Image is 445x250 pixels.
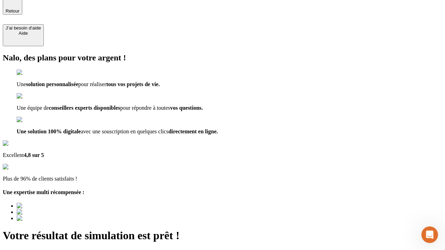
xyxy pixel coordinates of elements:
[17,105,49,111] span: Une équipe de
[6,8,19,14] span: Retour
[120,105,170,111] span: pour répondre à toutes
[3,140,43,147] img: Google Review
[170,105,203,111] span: vos questions.
[3,164,37,170] img: reviews stars
[17,128,81,134] span: Une solution 100% digitale
[49,105,120,111] span: conseillers experts disponibles
[3,53,442,62] h2: Nalo, des plans pour votre argent !
[81,128,168,134] span: avec une souscription en quelques clics
[26,81,79,87] span: solution personnalisée
[3,24,44,46] button: J’ai besoin d'aideAide
[17,209,81,215] img: Best savings advice award
[6,31,41,36] div: Aide
[17,69,47,76] img: checkmark
[3,152,24,158] span: Excellent
[421,226,438,243] iframe: Intercom live chat
[3,176,442,182] p: Plus de 96% de clients satisfaits !
[168,128,218,134] span: directement en ligne.
[3,189,442,195] h4: Une expertise multi récompensée :
[17,81,26,87] span: Une
[17,117,47,123] img: checkmark
[17,93,47,99] img: checkmark
[106,81,160,87] span: tous vos projets de vie.
[17,215,81,222] img: Best savings advice award
[6,25,41,31] div: J’ai besoin d'aide
[78,81,106,87] span: pour réaliser
[24,152,44,158] span: 4,8 sur 5
[17,203,81,209] img: Best savings advice award
[3,229,442,242] h1: Votre résultat de simulation est prêt !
